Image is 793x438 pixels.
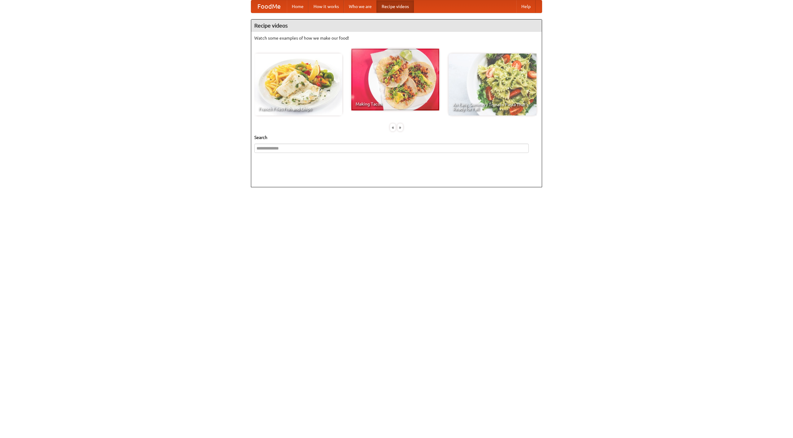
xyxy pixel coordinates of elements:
[309,0,344,13] a: How it works
[254,134,539,141] h5: Search
[453,102,532,111] span: An Easy, Summery Tomato Pasta That's Ready for Fall
[251,20,542,32] h4: Recipe videos
[287,0,309,13] a: Home
[356,102,435,106] span: Making Tacos
[449,54,537,115] a: An Easy, Summery Tomato Pasta That's Ready for Fall
[251,0,287,13] a: FoodMe
[254,54,342,115] a: French Fries Fish and Chips
[351,49,439,111] a: Making Tacos
[377,0,414,13] a: Recipe videos
[516,0,536,13] a: Help
[254,35,539,41] p: Watch some examples of how we make our food!
[390,124,396,131] div: «
[397,124,403,131] div: »
[344,0,377,13] a: Who we are
[259,107,338,111] span: French Fries Fish and Chips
